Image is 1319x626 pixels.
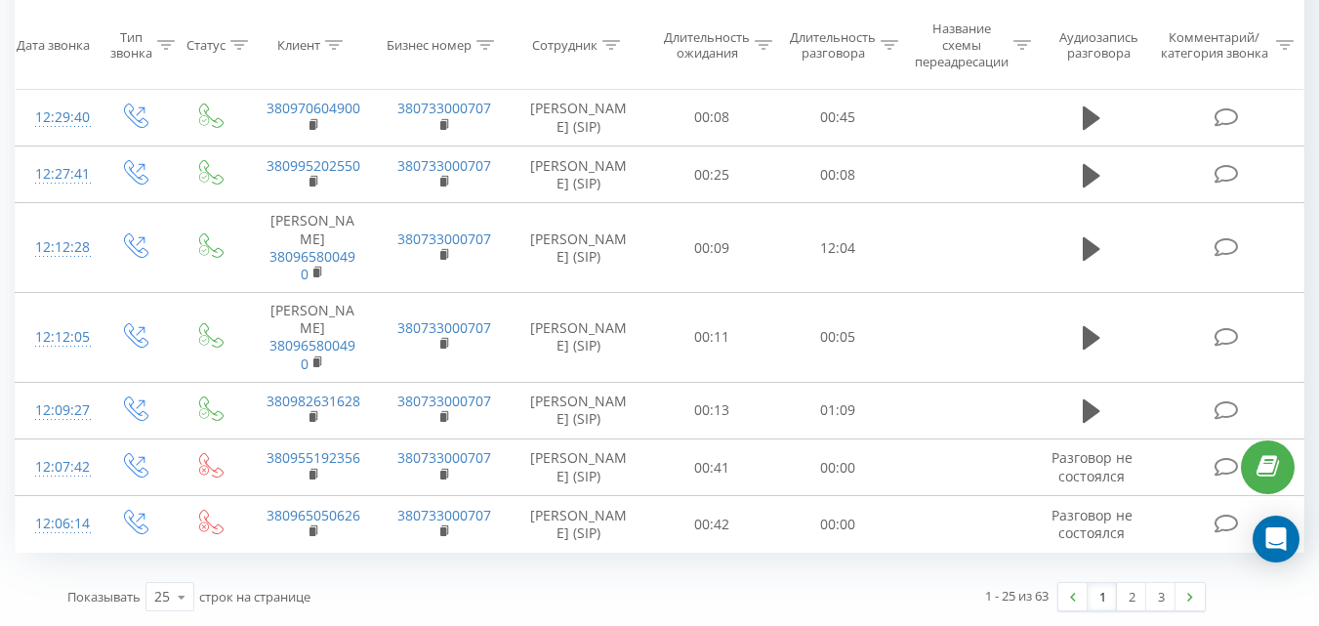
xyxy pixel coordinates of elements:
td: [PERSON_NAME] (SIP) [509,146,649,203]
a: 380733000707 [397,392,491,410]
div: Длительность разговора [790,28,876,62]
div: Название схемы переадресации [915,21,1009,70]
td: 00:08 [649,89,775,146]
td: [PERSON_NAME] (SIP) [509,203,649,293]
div: 25 [154,587,170,606]
div: Длительность ожидания [664,28,750,62]
td: 12:04 [775,203,901,293]
a: 380733000707 [397,99,491,117]
div: 12:12:28 [35,229,76,267]
a: 380965800490 [269,247,355,283]
span: Разговор не состоялся [1051,448,1133,484]
a: 380733000707 [397,318,491,337]
a: 380733000707 [397,156,491,175]
td: 00:41 [649,439,775,496]
td: 00:13 [649,382,775,438]
div: Аудиозапись разговора [1050,28,1148,62]
td: 00:45 [775,89,901,146]
td: [PERSON_NAME] [247,203,378,293]
a: 380995202550 [267,156,360,175]
span: строк на странице [199,588,310,605]
a: 380733000707 [397,448,491,467]
div: 12:06:14 [35,505,76,543]
td: 00:00 [775,496,901,553]
td: [PERSON_NAME] (SIP) [509,293,649,383]
div: 12:07:42 [35,448,76,486]
span: Показывать [67,588,141,605]
div: Open Intercom Messenger [1253,516,1299,563]
td: 00:25 [649,146,775,203]
td: [PERSON_NAME] (SIP) [509,439,649,496]
a: 380955192356 [267,448,360,467]
td: 00:11 [649,293,775,383]
a: 2 [1117,583,1146,610]
a: 380733000707 [397,230,491,248]
div: 12:12:05 [35,318,76,356]
div: Статус [186,37,226,54]
td: [PERSON_NAME] [247,293,378,383]
td: 00:09 [649,203,775,293]
a: 1 [1088,583,1117,610]
div: Комментарий/категория звонка [1157,28,1271,62]
td: 00:05 [775,293,901,383]
div: Дата звонка [17,37,90,54]
a: 380965050626 [267,506,360,524]
div: Клиент [277,37,320,54]
div: 1 - 25 из 63 [985,586,1049,605]
div: Тип звонка [110,28,152,62]
td: 00:00 [775,439,901,496]
a: 3 [1146,583,1175,610]
a: 380982631628 [267,392,360,410]
a: 380965800490 [269,336,355,372]
div: Сотрудник [532,37,598,54]
td: [PERSON_NAME] (SIP) [509,382,649,438]
a: 380970604900 [267,99,360,117]
td: 00:42 [649,496,775,553]
td: 00:08 [775,146,901,203]
div: Бизнес номер [387,37,472,54]
td: [PERSON_NAME] (SIP) [509,496,649,553]
span: Разговор не состоялся [1051,506,1133,542]
td: [PERSON_NAME] (SIP) [509,89,649,146]
div: 12:09:27 [35,392,76,430]
a: 380733000707 [397,506,491,524]
div: 12:29:40 [35,99,76,137]
div: 12:27:41 [35,155,76,193]
td: 01:09 [775,382,901,438]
